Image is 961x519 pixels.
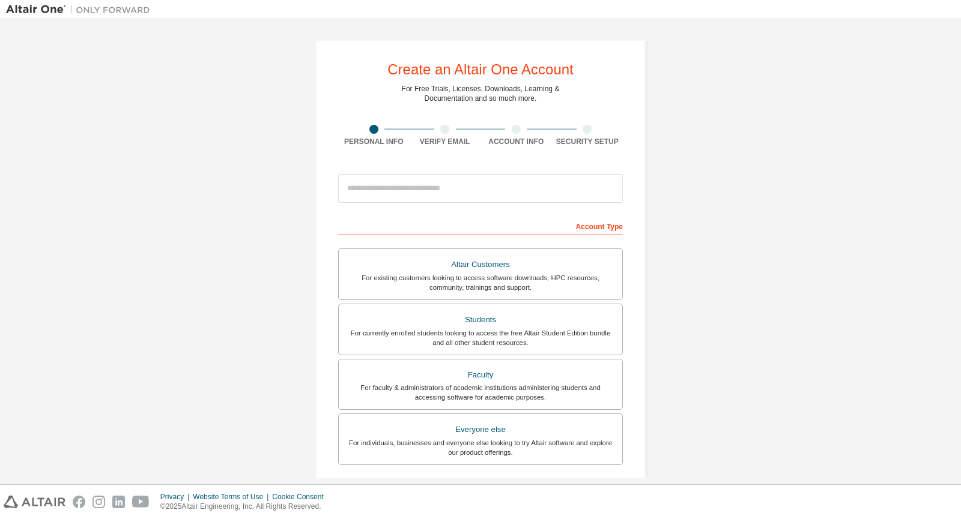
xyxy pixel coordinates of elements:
[4,496,65,508] img: altair_logo.svg
[346,438,615,457] div: For individuals, businesses and everyone else looking to try Altair software and explore our prod...
[346,421,615,438] div: Everyone else
[6,4,156,16] img: Altair One
[346,273,615,292] div: For existing customers looking to access software downloads, HPC resources, community, trainings ...
[112,496,125,508] img: linkedin.svg
[402,84,560,103] div: For Free Trials, Licenses, Downloads, Learning & Documentation and so much more.
[338,137,410,146] div: Personal Info
[132,496,150,508] img: youtube.svg
[346,256,615,273] div: Altair Customers
[480,137,552,146] div: Account Info
[92,496,105,508] img: instagram.svg
[160,492,193,502] div: Privacy
[193,492,272,502] div: Website Terms of Use
[346,311,615,328] div: Students
[272,492,330,502] div: Cookie Consent
[387,62,574,77] div: Create an Altair One Account
[73,496,85,508] img: facebook.svg
[346,328,615,347] div: For currently enrolled students looking to access the free Altair Student Edition bundle and all ...
[346,367,615,383] div: Faculty
[552,137,623,146] div: Security Setup
[160,502,331,512] p: © 2025 Altair Engineering, Inc. All Rights Reserved.
[338,216,623,235] div: Account Type
[410,137,481,146] div: Verify Email
[346,383,615,402] div: For faculty & administrators of academic institutions administering students and accessing softwa...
